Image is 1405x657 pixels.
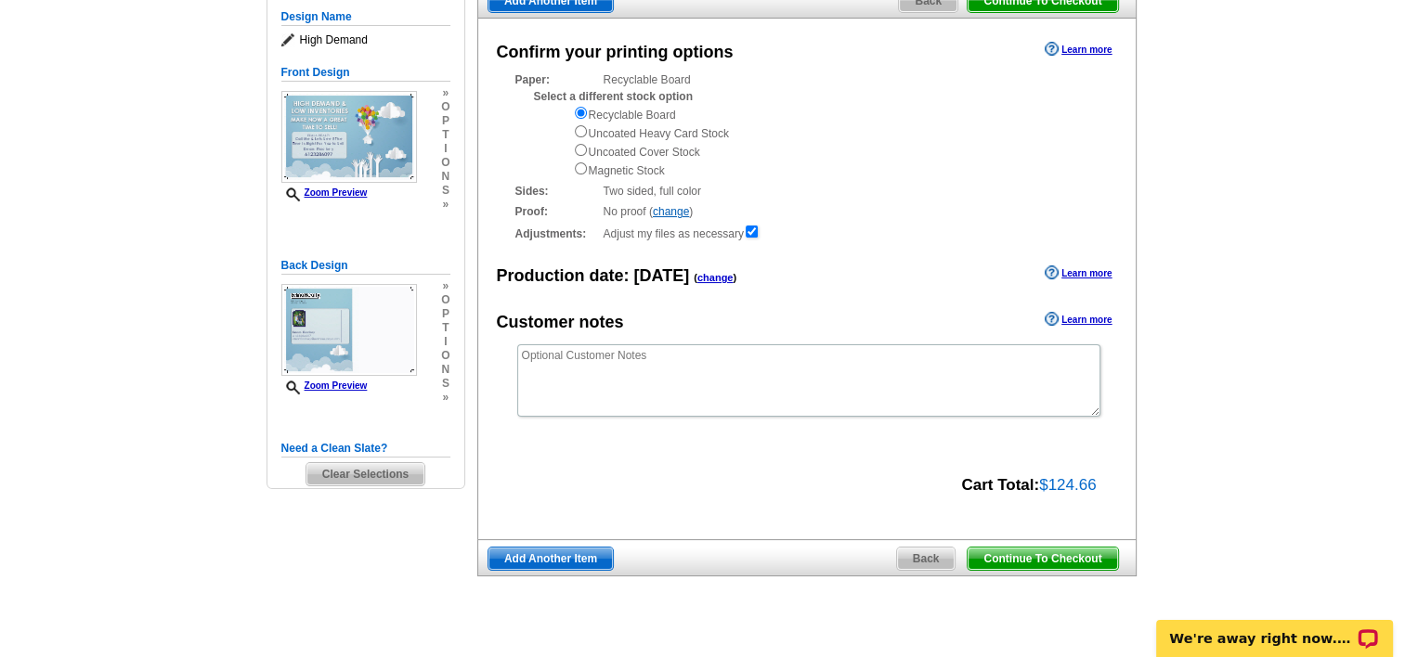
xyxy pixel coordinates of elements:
div: Production date: [497,264,737,289]
a: Zoom Preview [281,380,368,391]
span: o [441,100,449,114]
a: Learn more [1045,42,1112,57]
h5: Back Design [281,257,450,275]
strong: Proof: [515,203,598,220]
span: n [441,363,449,377]
div: Confirm your printing options [497,40,734,65]
a: Add Another Item [488,547,614,571]
strong: Paper: [515,71,598,88]
span: » [441,279,449,293]
span: High Demand [281,31,450,49]
a: change [653,205,689,218]
strong: Cart Total: [961,476,1039,494]
h5: Need a Clean Slate? [281,440,450,457]
strong: Sides: [515,183,598,200]
div: Recyclable Board Uncoated Heavy Card Stock Uncoated Cover Stock Magnetic Stock [573,105,1099,179]
div: Two sided, full color [515,183,1099,200]
span: Clear Selections [306,463,424,485]
div: Recyclable Board [515,71,1099,179]
a: Learn more [1045,265,1112,280]
span: o [441,349,449,363]
img: small-thumb.jpg [281,284,417,376]
span: p [441,114,449,128]
img: small-thumb.jpg [281,91,417,183]
span: » [441,198,449,212]
div: Adjust my files as necessary [515,224,1099,242]
span: i [441,335,449,349]
span: t [441,321,449,335]
span: i [441,142,449,156]
span: Back [897,547,956,570]
span: » [441,86,449,100]
span: ( ) [694,272,736,283]
h5: Front Design [281,64,450,82]
span: p [441,307,449,321]
span: Continue To Checkout [968,547,1117,570]
span: o [441,156,449,170]
div: Customer notes [497,310,624,335]
a: Zoom Preview [281,187,368,198]
span: s [441,377,449,391]
a: Learn more [1045,312,1112,327]
span: o [441,293,449,307]
a: Back [896,547,956,571]
span: n [441,170,449,184]
span: $124.66 [1039,476,1096,494]
a: change [697,272,734,283]
span: » [441,391,449,405]
div: No proof ( ) [515,203,1099,220]
strong: Select a different stock option [534,90,693,103]
span: [DATE] [634,266,690,285]
strong: Adjustments: [515,225,598,242]
span: Add Another Item [488,547,613,570]
iframe: LiveChat chat widget [1144,599,1405,657]
span: t [441,128,449,142]
span: s [441,184,449,198]
h5: Design Name [281,8,450,26]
